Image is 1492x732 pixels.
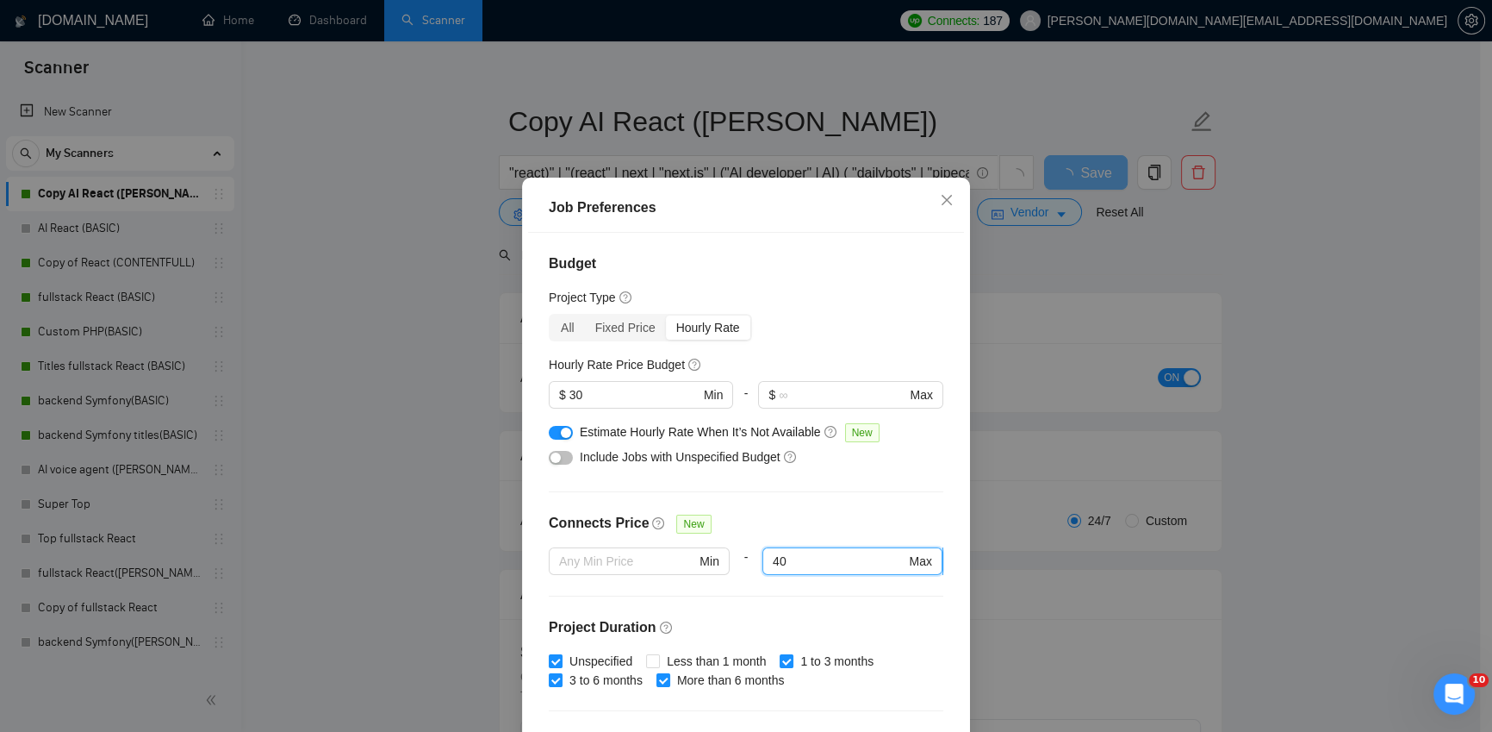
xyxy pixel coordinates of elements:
div: Job Preferences [549,197,943,218]
span: 1 to 3 months [793,652,880,671]
input: ∞ [779,385,906,404]
span: Less than 1 month [660,652,773,671]
input: Any Max Price [773,552,905,571]
span: close [940,193,954,207]
div: All [550,316,585,340]
span: Min [699,552,719,571]
div: Fixed Price [585,316,666,340]
input: 0 [569,385,700,404]
span: Estimate Hourly Rate When It’s Not Available [580,425,821,439]
span: Max [911,385,933,404]
div: Hourly Rate [666,316,750,340]
h5: Project Type [549,288,616,307]
span: New [676,515,711,534]
span: Include Jobs with Unspecified Budget [580,450,780,464]
span: question-circle [660,621,674,635]
h5: Hourly Rate Price Budget [549,355,685,374]
h4: Connects Price [549,513,649,534]
span: $ [768,385,775,404]
span: question-circle [688,358,702,372]
input: Any Min Price [559,552,696,571]
div: - [730,547,762,596]
iframe: Intercom live chat [1433,673,1475,715]
span: Unspecified [563,652,639,671]
h4: Project Duration [549,617,943,638]
span: 10 [1469,673,1489,687]
span: More than 6 months [670,671,792,690]
span: question-circle [619,291,633,304]
span: 3 to 6 months [563,671,650,690]
span: question-circle [652,516,666,530]
span: New [845,423,880,442]
div: - [733,381,758,422]
span: question-circle [784,450,798,464]
span: $ [559,385,566,404]
button: Close [923,178,970,224]
span: question-circle [824,425,838,439]
h4: Budget [549,253,943,274]
span: Max [910,552,932,571]
span: Min [704,385,724,404]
